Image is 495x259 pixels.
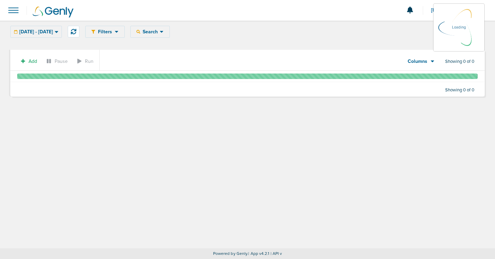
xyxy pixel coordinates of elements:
[431,8,474,13] span: [PERSON_NAME]
[445,87,474,93] span: Showing 0 of 0
[29,58,37,64] span: Add
[248,251,269,256] span: | App v4.2.1
[33,7,74,18] img: Genly
[445,59,474,65] span: Showing 0 of 0
[17,56,41,66] button: Add
[271,251,282,256] span: | API v
[452,23,466,32] p: Loading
